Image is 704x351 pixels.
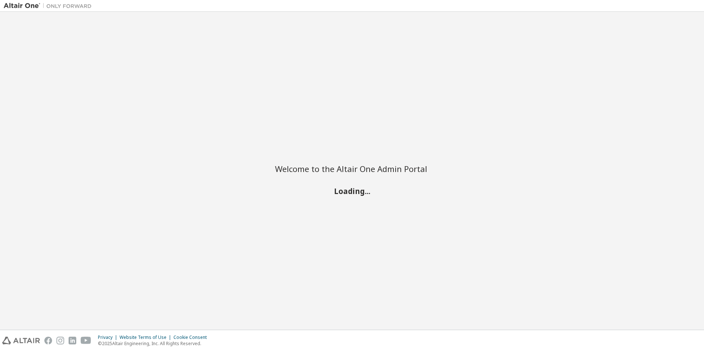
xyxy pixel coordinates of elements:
[98,334,120,340] div: Privacy
[275,164,429,174] h2: Welcome to the Altair One Admin Portal
[81,337,91,344] img: youtube.svg
[98,340,211,347] p: © 2025 Altair Engineering, Inc. All Rights Reserved.
[69,337,76,344] img: linkedin.svg
[44,337,52,344] img: facebook.svg
[56,337,64,344] img: instagram.svg
[2,337,40,344] img: altair_logo.svg
[173,334,211,340] div: Cookie Consent
[4,2,95,10] img: Altair One
[120,334,173,340] div: Website Terms of Use
[275,186,429,195] h2: Loading...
